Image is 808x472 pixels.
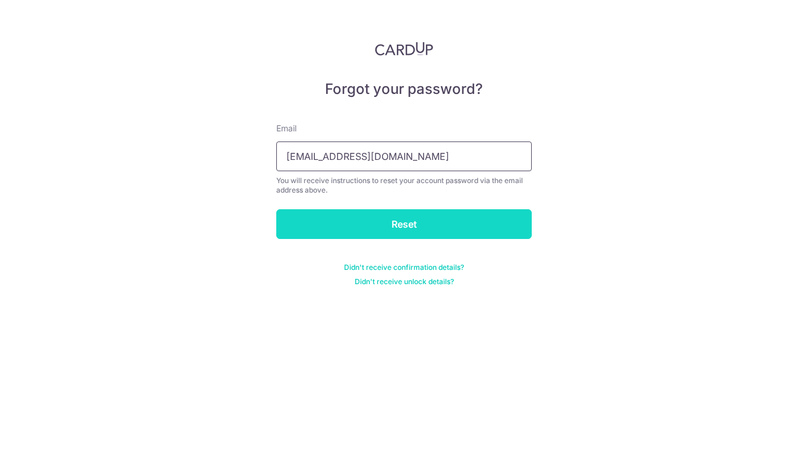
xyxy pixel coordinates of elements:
[375,42,433,56] img: CardUp Logo
[276,122,296,134] label: Email
[276,176,532,195] div: You will receive instructions to reset your account password via the email address above.
[276,141,532,171] input: Enter your Email
[344,263,464,272] a: Didn't receive confirmation details?
[276,80,532,99] h5: Forgot your password?
[355,277,454,287] a: Didn't receive unlock details?
[276,209,532,239] input: Reset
